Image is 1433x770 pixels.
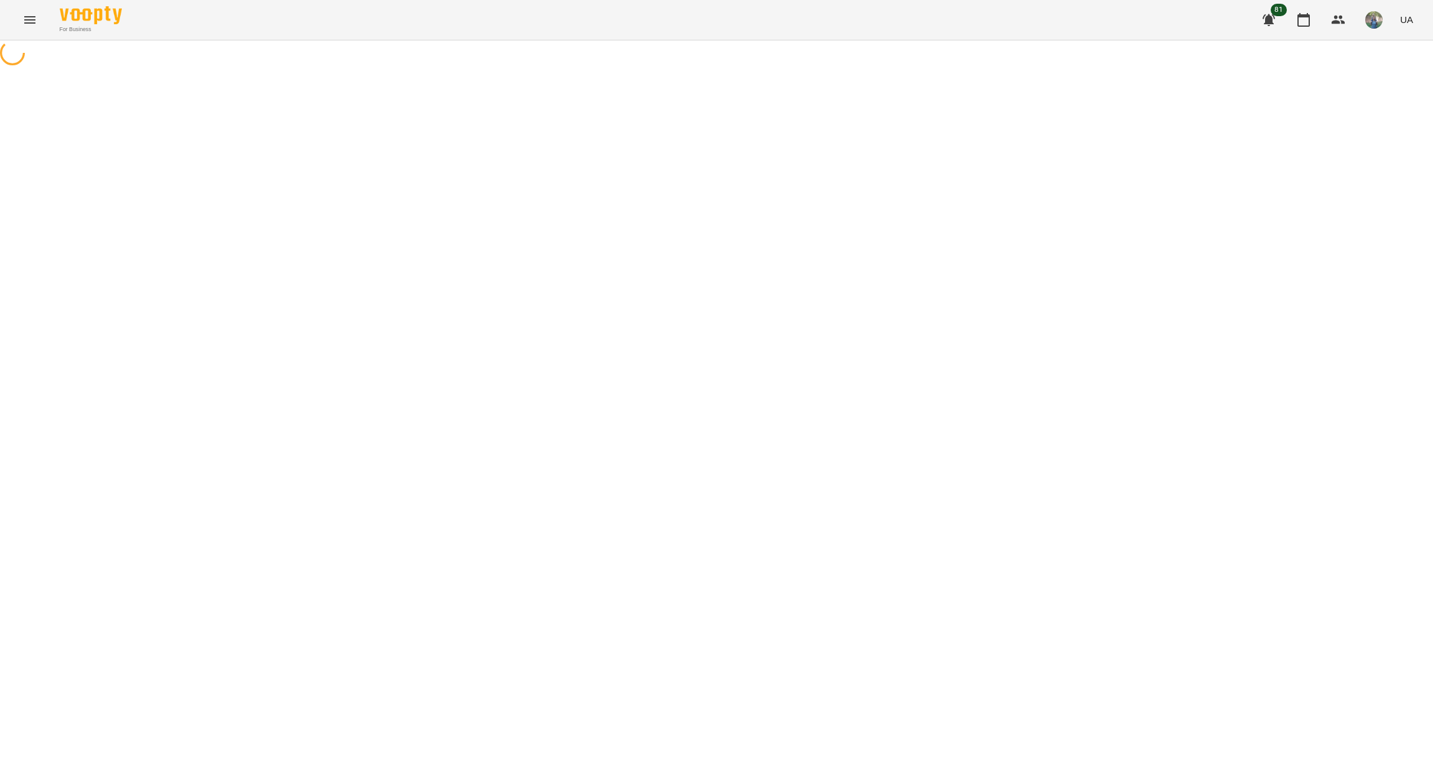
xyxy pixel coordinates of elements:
img: Voopty Logo [60,6,122,24]
span: For Business [60,26,122,34]
button: UA [1395,8,1418,31]
span: UA [1400,13,1413,26]
button: Menu [15,5,45,35]
span: 81 [1271,4,1287,16]
img: de1e453bb906a7b44fa35c1e57b3518e.jpg [1365,11,1383,29]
